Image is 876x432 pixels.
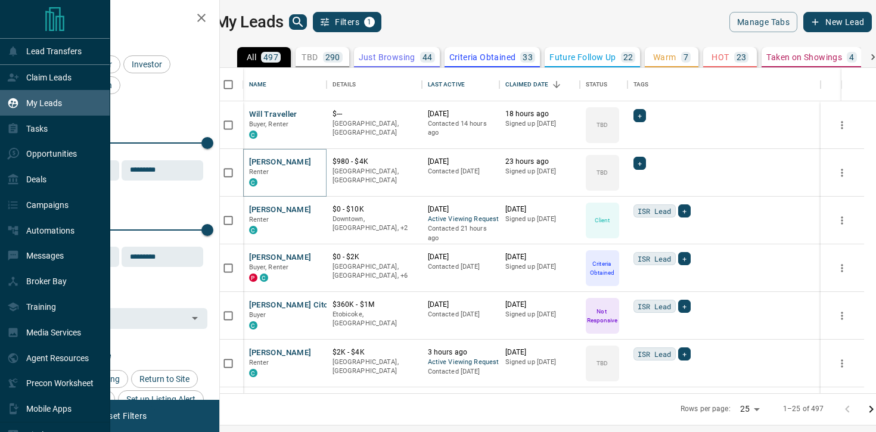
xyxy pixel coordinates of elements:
div: Claimed Date [505,68,549,101]
p: 44 [423,53,433,61]
span: Renter [249,216,269,223]
p: [DATE] [428,157,493,167]
p: Just Browsing [359,53,415,61]
button: search button [289,14,307,30]
div: condos.ca [260,274,268,282]
span: ISR Lead [638,205,672,217]
div: Details [327,68,422,101]
div: 25 [735,400,764,418]
button: [PERSON_NAME] [249,204,312,216]
div: Return to Site [131,370,198,388]
p: [GEOGRAPHIC_DATA], [GEOGRAPHIC_DATA] [333,167,416,185]
p: Contacted [DATE] [428,262,493,272]
span: ISR Lead [638,348,672,360]
span: + [638,110,642,122]
button: Reset Filters [91,406,154,426]
span: 1 [365,18,374,26]
p: HOT [712,53,729,61]
p: [DATE] [428,204,493,215]
p: 23 hours ago [505,157,574,167]
div: Last Active [422,68,499,101]
p: Contacted [DATE] [428,310,493,319]
p: $2K - $4K [333,347,416,358]
p: Client [595,216,610,225]
span: Investor [128,60,166,69]
p: 33 [523,53,533,61]
p: [GEOGRAPHIC_DATA], [GEOGRAPHIC_DATA] [333,358,416,376]
p: $--- [333,109,416,119]
span: Buyer [249,311,266,319]
div: condos.ca [249,178,257,187]
p: Criteria Obtained [449,53,516,61]
p: 4 [849,53,854,61]
span: + [682,205,686,217]
button: more [833,116,851,134]
p: 7 [684,53,688,61]
p: 497 [263,53,278,61]
p: [DATE] [505,252,574,262]
div: + [678,300,691,313]
button: [PERSON_NAME] [249,347,312,359]
span: Renter [249,168,269,176]
div: Set up Listing Alert [118,390,204,408]
div: Investor [123,55,170,73]
p: 23 [737,53,747,61]
span: Renter [249,359,269,366]
div: condos.ca [249,369,257,377]
p: Warm [653,53,676,61]
button: Open [187,310,203,327]
div: Last Active [428,68,465,101]
button: Filters1 [313,12,381,32]
div: condos.ca [249,130,257,139]
p: $0 - $2K [333,252,416,262]
p: 3 hours ago [428,347,493,358]
p: 22 [623,53,633,61]
p: Taken on Showings [766,53,842,61]
span: Buyer, Renter [249,120,289,128]
div: condos.ca [249,226,257,234]
p: TBD [597,120,608,129]
span: ISR Lead [638,253,672,265]
div: Status [580,68,628,101]
div: Name [243,68,327,101]
p: Signed up [DATE] [505,310,574,319]
span: + [682,253,686,265]
p: [DATE] [505,204,574,215]
button: more [833,307,851,325]
p: [DATE] [505,347,574,358]
button: [PERSON_NAME] [249,157,312,168]
p: Signed up [DATE] [505,215,574,224]
div: property.ca [249,274,257,282]
span: Return to Site [135,374,194,384]
p: $360K - $1M [333,300,416,310]
h1: My Leads [215,13,284,32]
p: Etobicoke, [GEOGRAPHIC_DATA] [333,310,416,328]
p: Etobicoke, Midtown | Central, North York, Scarborough, West End, Toronto [333,262,416,281]
button: [PERSON_NAME] Cito [249,300,329,311]
button: New Lead [803,12,872,32]
button: more [833,259,851,277]
h2: Filters [38,12,207,26]
p: North York, Toronto [333,215,416,233]
p: Signed up [DATE] [505,167,574,176]
p: Criteria Obtained [587,259,618,277]
span: ISR Lead [638,300,672,312]
p: 18 hours ago [505,109,574,119]
div: + [633,109,646,122]
button: more [833,164,851,182]
p: [GEOGRAPHIC_DATA], [GEOGRAPHIC_DATA] [333,119,416,138]
p: [DATE] [428,109,493,119]
p: Signed up [DATE] [505,119,574,129]
div: Claimed Date [499,68,580,101]
p: Contacted [DATE] [428,367,493,377]
p: TBD [597,359,608,368]
p: Rows per page: [681,404,731,414]
button: Will Traveller [249,109,297,120]
button: [PERSON_NAME] [249,252,312,263]
p: Contacted 21 hours ago [428,224,493,243]
div: + [678,204,691,217]
p: Signed up [DATE] [505,358,574,367]
p: 290 [325,53,340,61]
span: + [638,157,642,169]
button: more [833,212,851,229]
